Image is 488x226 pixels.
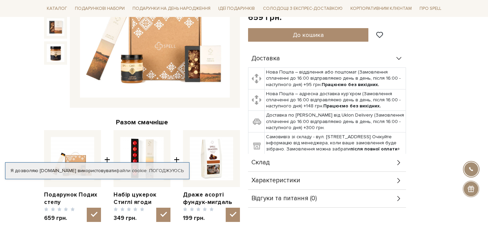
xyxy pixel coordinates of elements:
button: До кошика [248,28,368,42]
div: Я дозволяю [DOMAIN_NAME] використовувати [5,168,189,174]
span: Характеристики [251,178,300,184]
a: Погоджуюсь [149,168,184,174]
td: Нова Пошта – відділення або поштомат (Замовлення сплаченні до 16:00 відправляємо день в день, піс... [265,68,406,89]
div: 659 грн. [248,12,282,23]
a: Набір цукерок Стиглі ягоди [114,191,170,206]
span: Склад [251,160,270,166]
a: Ідеї подарунків [216,3,258,14]
span: 199 грн. [183,214,214,222]
span: 349 грн. [114,214,144,222]
td: Доставка по [PERSON_NAME] від Uklon Delivery (Замовлення сплаченні до 16:00 відправляємо день в д... [265,111,406,132]
a: Подарункові набори [72,3,127,14]
b: після повної оплати [350,146,398,152]
span: 659 грн. [44,214,75,222]
a: файли cookie [116,168,147,173]
img: Подарунок Подих степу [51,137,94,180]
b: Працюємо без вихідних. [323,103,381,109]
td: Нова Пошта – адресна доставка кур'єром (Замовлення сплаченні до 16:00 відправляємо день в день, п... [265,89,406,111]
img: Подарунок Подих степу [47,44,64,62]
img: Набір цукерок Стиглі ягоди [120,137,164,180]
td: Самовивіз зі складу - вул. [STREET_ADDRESS] Очікуйте інформацію від менеджера, коли ваше замовлен... [265,132,406,160]
a: Корпоративним клієнтам [348,3,414,14]
a: Солодощі з експрес-доставкою [260,3,345,14]
a: Подарунки на День народження [130,3,213,14]
span: + [174,130,180,222]
a: Драже асорті фундук-мигдаль [183,191,240,206]
span: До кошика [293,31,324,39]
a: Каталог [44,3,70,14]
span: + [104,130,110,222]
img: Подарунок Подих степу [47,18,64,36]
span: Доставка [251,56,280,62]
div: Разом смачніше [44,118,240,127]
a: Про Spell [417,3,444,14]
a: Подарунок Подих степу [44,191,101,206]
img: Драже асорті фундук-мигдаль [190,137,233,180]
b: Працюємо без вихідних. [322,82,379,87]
span: Відгуки та питання (0) [251,196,317,202]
